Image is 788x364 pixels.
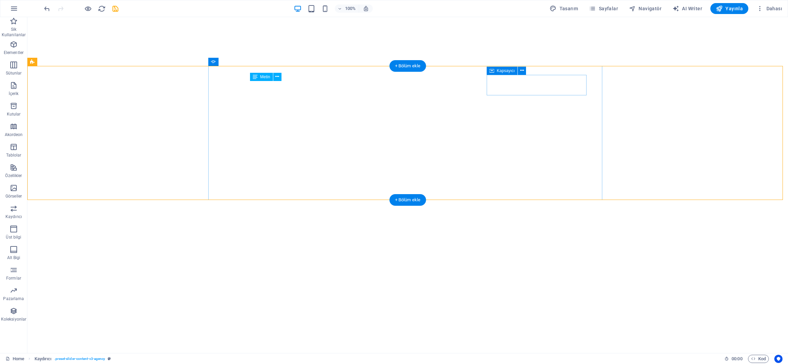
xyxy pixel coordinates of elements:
[7,111,21,117] p: Kutular
[345,4,356,13] h6: 100%
[35,355,111,363] nav: breadcrumb
[390,194,426,206] div: + Bölüm ekle
[550,5,578,12] span: Tasarım
[497,69,515,73] span: Kapsayıcı
[108,357,111,361] i: Bu element, özelleştirilebilir bir ön ayar
[774,355,783,363] button: Usercentrics
[54,355,105,363] span: . preset-slider-content-v3-agency
[732,355,742,363] span: 00 00
[754,3,785,14] button: Dahası
[97,4,106,13] button: reload
[1,316,26,322] p: Koleksiyonlar
[6,275,21,281] p: Formlar
[586,3,621,14] button: Sayfalar
[547,3,581,14] button: Tasarım
[3,296,24,301] p: Pazarlama
[629,5,661,12] span: Navigatör
[111,4,119,13] button: save
[6,234,21,240] p: Üst bilgi
[672,5,702,12] span: AI Writer
[9,91,18,96] p: İçerik
[6,152,22,158] p: Tablolar
[5,193,22,199] p: Görseller
[589,5,618,12] span: Sayfalar
[757,5,782,12] span: Dahası
[43,5,51,13] i: Geri al: Metni değiştir (Ctrl+Z)
[390,60,426,72] div: + Bölüm ekle
[751,355,766,363] span: Kod
[736,356,737,361] span: :
[43,4,51,13] button: undo
[710,3,748,14] button: Yayınla
[716,5,743,12] span: Yayınla
[724,355,743,363] h6: Oturum süresi
[111,5,119,13] i: Kaydet (Ctrl+S)
[6,70,22,76] p: Sütunlar
[98,5,106,13] i: Sayfayı yeniden yükleyin
[5,132,23,137] p: Akordeon
[5,355,24,363] a: Seçimi iptal etmek için tıkla. Sayfaları açmak için çift tıkla
[335,4,359,13] button: 100%
[670,3,705,14] button: AI Writer
[748,355,769,363] button: Kod
[35,355,52,363] span: Seçmek için tıkla. Düzenlemek için çift tıkla
[626,3,664,14] button: Navigatör
[5,173,22,178] p: Özellikler
[363,5,369,12] i: Yeniden boyutlandırmada yakınlaştırma düzeyini seçilen cihaza uyacak şekilde otomatik olarak ayarla.
[4,50,24,55] p: Elementler
[260,75,270,79] span: Metin
[7,255,21,260] p: Alt Bigi
[5,214,22,219] p: Kaydırıcı
[84,4,92,13] button: Ön izleme modundan çıkıp düzenlemeye devam etmek için buraya tıklayın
